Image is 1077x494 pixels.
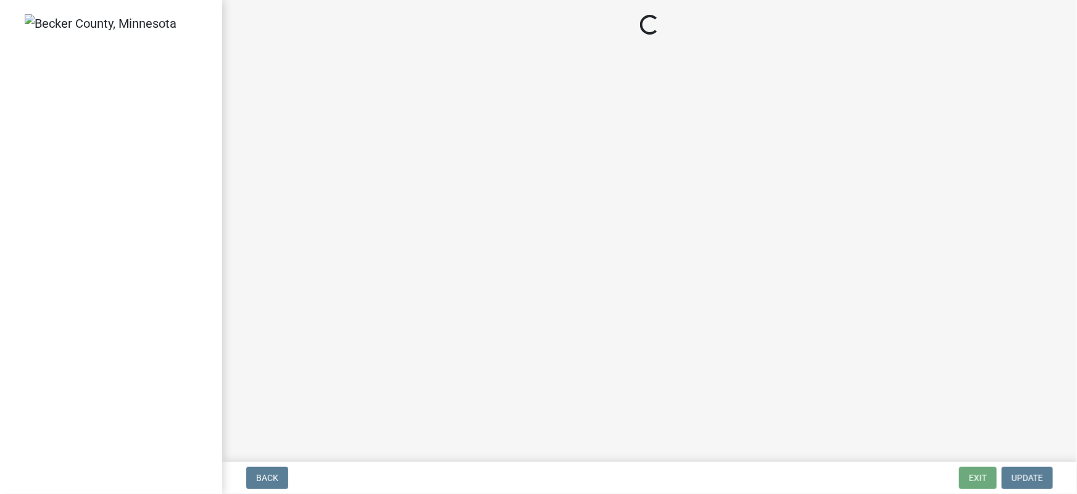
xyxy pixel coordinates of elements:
[1002,467,1053,489] button: Update
[256,473,278,483] span: Back
[959,467,997,489] button: Exit
[246,467,288,489] button: Back
[25,14,177,33] img: Becker County, Minnesota
[1012,473,1043,483] span: Update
